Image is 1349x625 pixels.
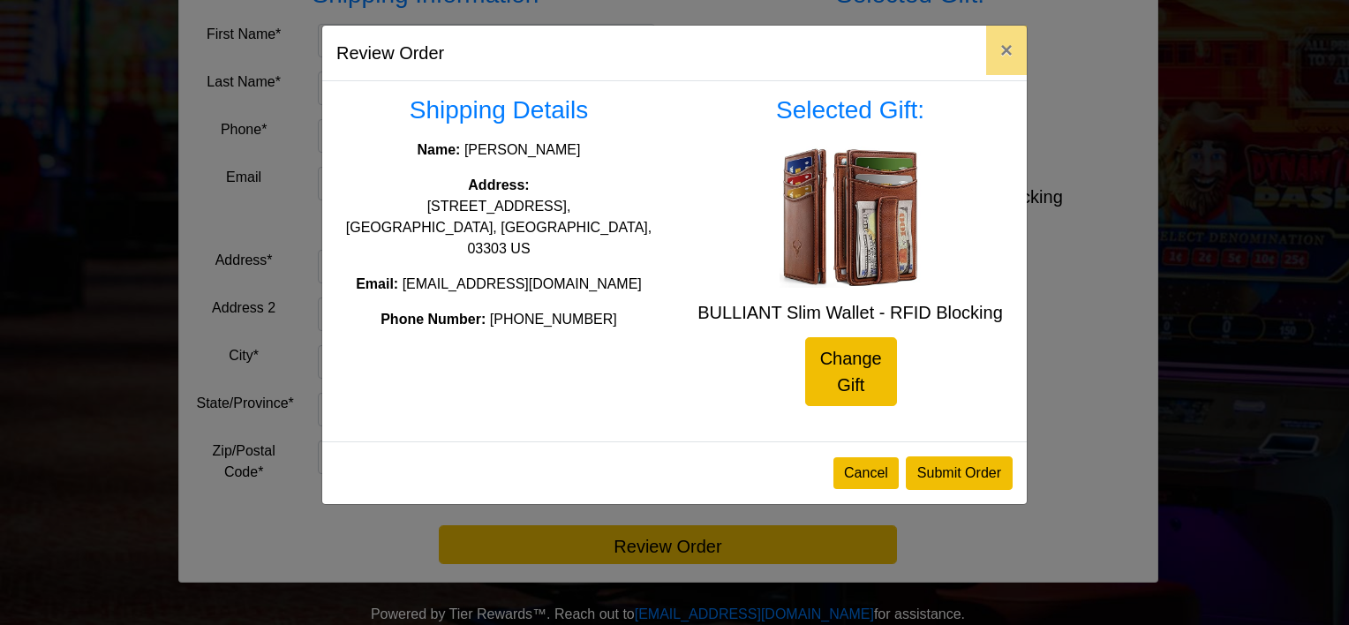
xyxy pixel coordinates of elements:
[403,276,642,291] span: [EMAIL_ADDRESS][DOMAIN_NAME]
[688,95,1013,125] h3: Selected Gift:
[986,26,1027,75] button: Close
[906,456,1013,490] button: Submit Order
[418,142,461,157] strong: Name:
[1000,38,1013,62] span: ×
[356,276,398,291] strong: Email:
[336,95,661,125] h3: Shipping Details
[490,312,617,327] span: [PHONE_NUMBER]
[805,337,897,406] a: Change Gift
[833,457,899,489] button: Cancel
[346,199,652,256] span: [STREET_ADDRESS], [GEOGRAPHIC_DATA], [GEOGRAPHIC_DATA], 03303 US
[464,142,581,157] span: [PERSON_NAME]
[780,147,921,288] img: BULLIANT Slim Wallet - RFID Blocking
[688,302,1013,323] h5: BULLIANT Slim Wallet - RFID Blocking
[381,312,486,327] strong: Phone Number:
[336,40,444,66] h5: Review Order
[468,177,529,192] strong: Address:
